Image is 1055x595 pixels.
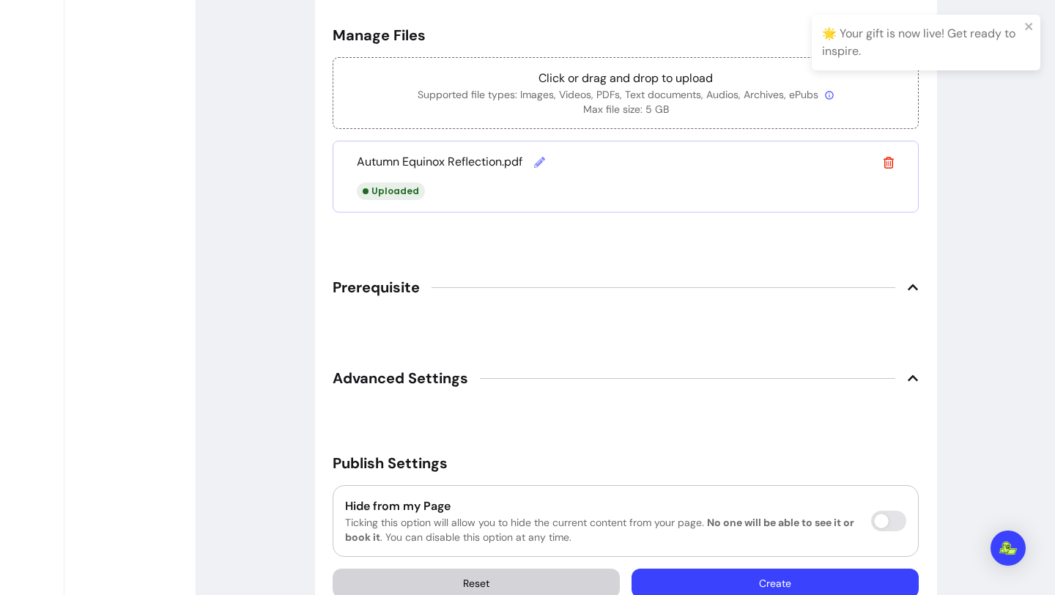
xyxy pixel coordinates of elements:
p: Max file size: 5 GB [345,102,906,117]
span: Advanced Settings [333,368,468,388]
button: close [1024,21,1034,32]
p: Click or drag and drop to upload [345,70,906,87]
p: Supported file types: Images, Videos, PDFs, Text documents, Audios, Archives, ePubs [345,87,906,102]
p: Autumn Equinox Reflection.pdf [357,153,522,171]
div: 🌟 Your gift is now live! Get ready to inspire. [822,25,1020,60]
div: Uploaded [357,182,425,200]
p: Hide from my Page [345,498,859,515]
p: Ticking this option will allow you to hide the current content from your page. . You can disable ... [345,515,859,544]
h5: Publish Settings [333,453,919,473]
div: Open Intercom Messenger [991,531,1026,566]
h5: Manage Files [333,25,919,45]
span: Prerequisite [333,277,420,297]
